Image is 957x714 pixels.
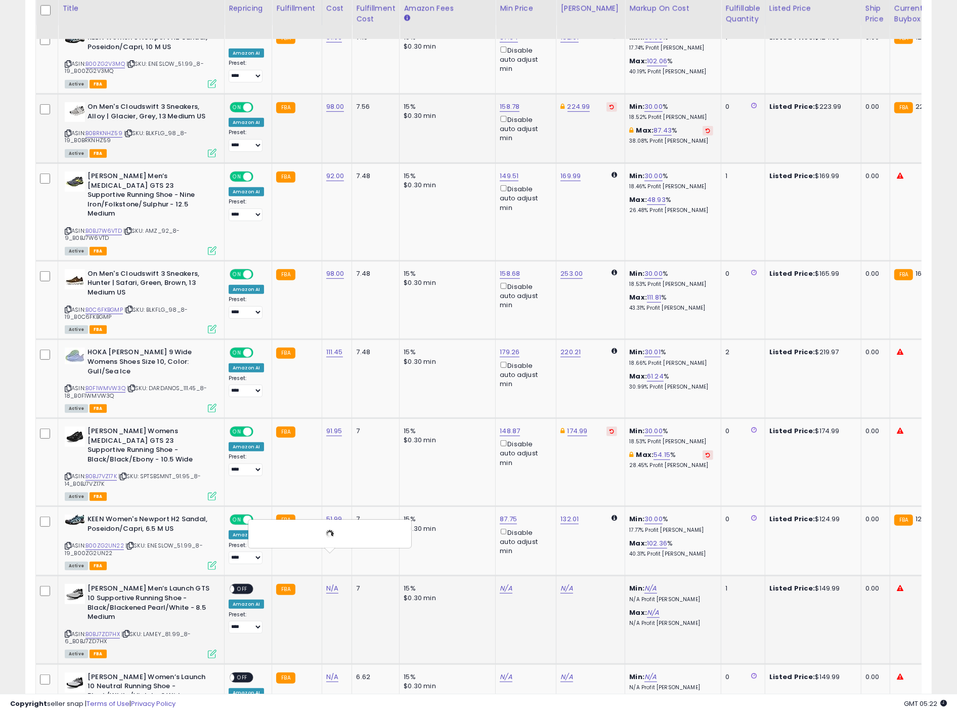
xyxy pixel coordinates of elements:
[65,427,216,499] div: ASIN:
[654,450,670,460] a: 54.15
[647,292,661,303] a: 111.81
[404,427,488,436] div: 15%
[769,348,853,357] div: $219.97
[865,269,882,278] div: 0.00
[356,584,391,593] div: 7
[865,515,882,524] div: 0.00
[644,583,657,594] a: N/A
[904,699,947,708] span: 2025-09-9 05:22 GMT
[229,530,264,539] div: Amazon AI
[629,608,647,617] b: Max:
[500,514,517,524] a: 87.75
[10,699,47,708] strong: Copyright
[276,584,295,595] small: FBA
[629,195,647,204] b: Max:
[326,3,348,14] div: Cost
[636,450,654,459] b: Max:
[404,594,488,603] div: $0.30 min
[88,673,210,703] b: [PERSON_NAME] Women’s Launch 10 Neutral Running Shoe - Black/White/Violet - 9 Wide
[500,360,548,389] div: Disable auto adjust min
[629,515,713,533] div: %
[629,3,717,14] div: Markup on Cost
[404,357,488,366] div: $0.30 min
[644,514,663,524] a: 30.00
[706,452,710,457] i: Revert to store-level Max Markup
[90,492,107,501] span: FBA
[894,3,946,24] div: Current Buybox Price
[252,270,268,278] span: OFF
[65,227,180,242] span: | SKU: AMZ_92_8-9_B0BJ7W6VTD
[629,551,713,558] p: 40.31% Profit [PERSON_NAME]
[404,102,488,111] div: 15%
[404,278,488,287] div: $0.30 min
[629,127,633,134] i: This overrides the store level max markup for this listing
[229,49,264,58] div: Amazon AI
[560,103,564,110] i: This overrides the store level Dynamic Max Price for this listing
[560,672,573,682] a: N/A
[560,3,621,14] div: [PERSON_NAME]
[65,325,88,334] span: All listings currently available for purchase on Amazon
[894,269,913,280] small: FBA
[629,102,644,111] b: Min:
[65,472,201,487] span: | SKU: SPTSBSMNT_91.95_8-14_B0BJ7VZ17K
[560,514,579,524] a: 132.01
[404,682,488,691] div: $0.30 min
[65,172,216,254] div: ASIN:
[65,492,88,501] span: All listings currently available for purchase on Amazon
[629,281,713,288] p: 18.53% Profit [PERSON_NAME]
[231,270,243,278] span: ON
[644,171,663,181] a: 30.00
[276,3,317,14] div: Fulfillment
[85,129,122,138] a: B0BRKNHZ59
[85,306,123,314] a: B0C6FKBGMP
[725,584,757,593] div: 1
[65,515,216,569] div: ASIN:
[500,3,552,14] div: Min Price
[234,673,250,682] span: OFF
[916,269,936,278] span: 165.99
[326,672,338,682] a: N/A
[229,187,264,196] div: Amazon AI
[560,269,583,279] a: 253.00
[725,102,757,111] div: 0
[629,372,713,391] div: %
[65,247,88,256] span: All listings currently available for purchase on Amazon
[404,584,488,593] div: 15%
[629,384,713,391] p: 30.99% Profit [PERSON_NAME]
[404,515,488,524] div: 15%
[629,539,713,558] div: %
[500,183,548,212] div: Disable auto adjust min
[629,451,633,458] i: This overrides the store level max markup for this listing
[229,363,264,372] div: Amazon AI
[229,118,264,127] div: Amazon AI
[560,171,581,181] a: 169.99
[629,195,713,214] div: %
[769,102,815,111] b: Listed Price:
[629,292,647,302] b: Max:
[85,60,125,68] a: B00ZG2V3MQ
[65,149,88,158] span: All listings currently available for purchase on Amazon
[769,583,815,593] b: Listed Price:
[865,3,886,24] div: Ship Price
[636,125,654,135] b: Max:
[131,699,176,708] a: Privacy Policy
[252,173,268,181] span: OFF
[629,305,713,312] p: 43.31% Profit [PERSON_NAME]
[644,102,663,112] a: 30.00
[90,247,107,256] span: FBA
[356,673,391,682] div: 6.62
[865,673,882,682] div: 0.00
[65,348,85,364] img: 414MEfXwK7L._SL40_.jpg
[644,672,657,682] a: N/A
[629,33,713,52] div: %
[654,125,672,136] a: 87.43
[65,306,188,321] span: | SKU: BLKFLG_98_8-19_B0C6FKBGMP
[568,426,588,436] a: 174.99
[88,172,210,221] b: [PERSON_NAME] Men’s [MEDICAL_DATA] GTS 23 Supportive Running Shoe - Nine Iron/Folkstone/Sulphur -...
[231,428,243,436] span: ON
[276,515,295,526] small: FBA
[229,3,268,14] div: Repricing
[65,172,85,192] img: 41eXYzUgXhL._SL40_.jpg
[85,472,117,481] a: B0BJ7VZ17K
[88,33,210,54] b: KEEN Women's Newport H2 Sandal, Poseidon/Capri, 10 M US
